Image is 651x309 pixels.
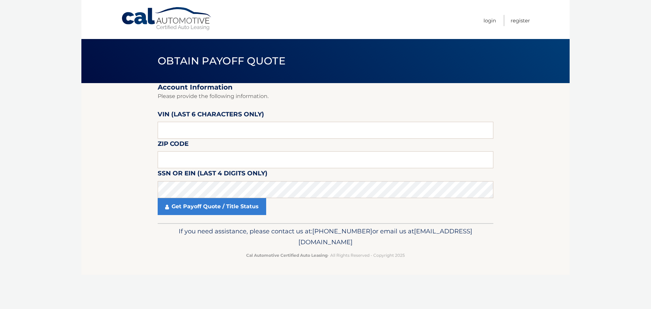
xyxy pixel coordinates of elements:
a: Cal Automotive [121,7,213,31]
label: VIN (last 6 characters only) [158,109,264,122]
a: Register [511,15,530,26]
p: - All Rights Reserved - Copyright 2025 [162,252,489,259]
a: Login [484,15,496,26]
label: SSN or EIN (last 4 digits only) [158,168,268,181]
label: Zip Code [158,139,189,151]
h2: Account Information [158,83,493,92]
a: Get Payoff Quote / Title Status [158,198,266,215]
span: Obtain Payoff Quote [158,55,285,67]
p: Please provide the following information. [158,92,493,101]
span: [PHONE_NUMBER] [312,227,372,235]
strong: Cal Automotive Certified Auto Leasing [246,253,328,258]
p: If you need assistance, please contact us at: or email us at [162,226,489,248]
